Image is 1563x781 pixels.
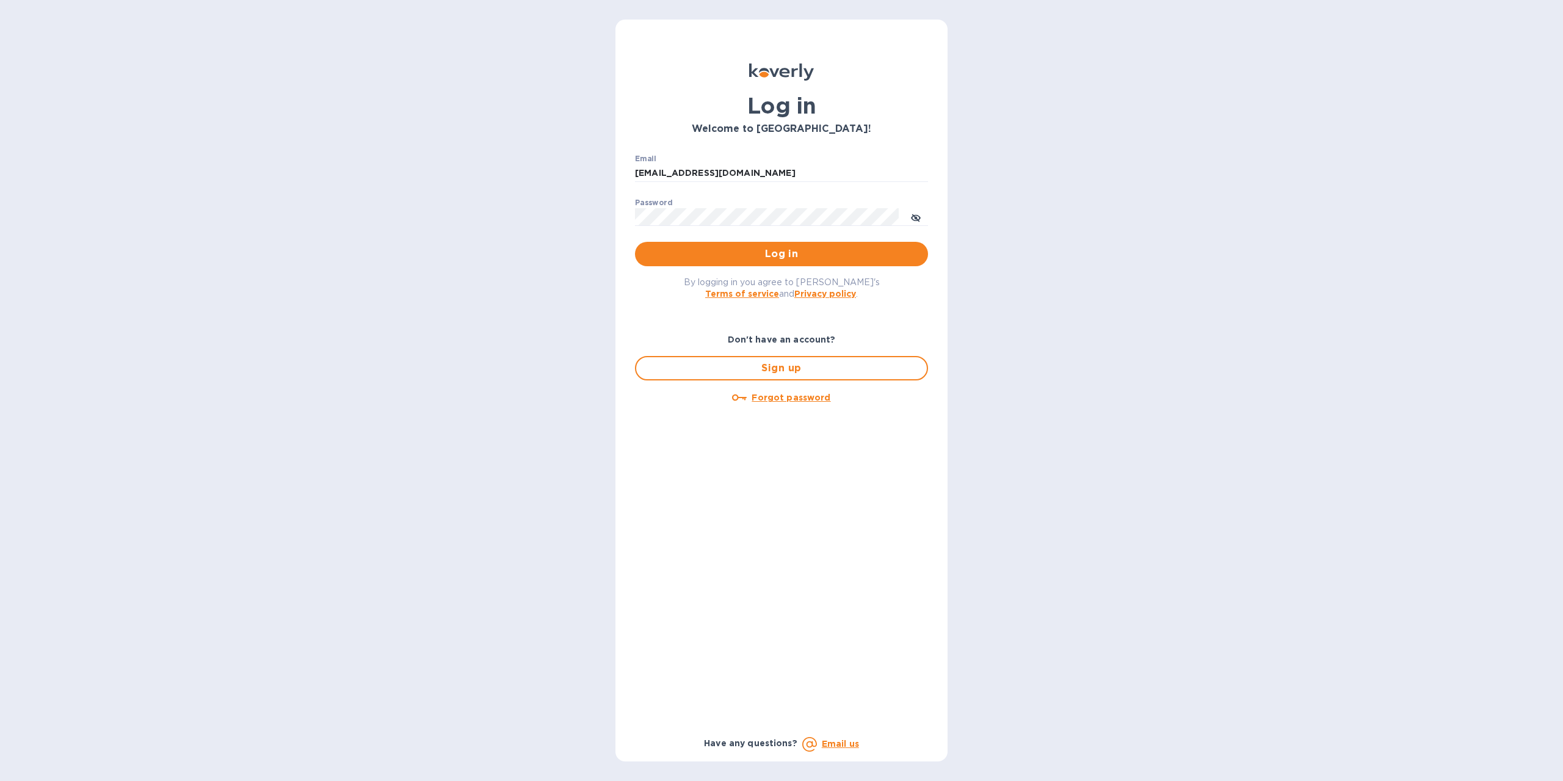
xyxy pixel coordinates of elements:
label: Password [635,199,672,206]
h3: Welcome to [GEOGRAPHIC_DATA]! [635,123,928,135]
button: toggle password visibility [904,205,928,229]
a: Privacy policy [794,289,856,299]
input: Enter email address [635,164,928,183]
u: Forgot password [752,393,830,402]
img: Koverly [749,64,814,81]
button: Sign up [635,356,928,380]
a: Email us [822,739,859,749]
span: By logging in you agree to [PERSON_NAME]'s and . [684,277,880,299]
label: Email [635,155,656,162]
h1: Log in [635,93,928,118]
b: Have any questions? [704,738,797,748]
span: Sign up [646,361,917,376]
span: Log in [645,247,918,261]
button: Log in [635,242,928,266]
b: Don't have an account? [728,335,836,344]
a: Terms of service [705,289,779,299]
